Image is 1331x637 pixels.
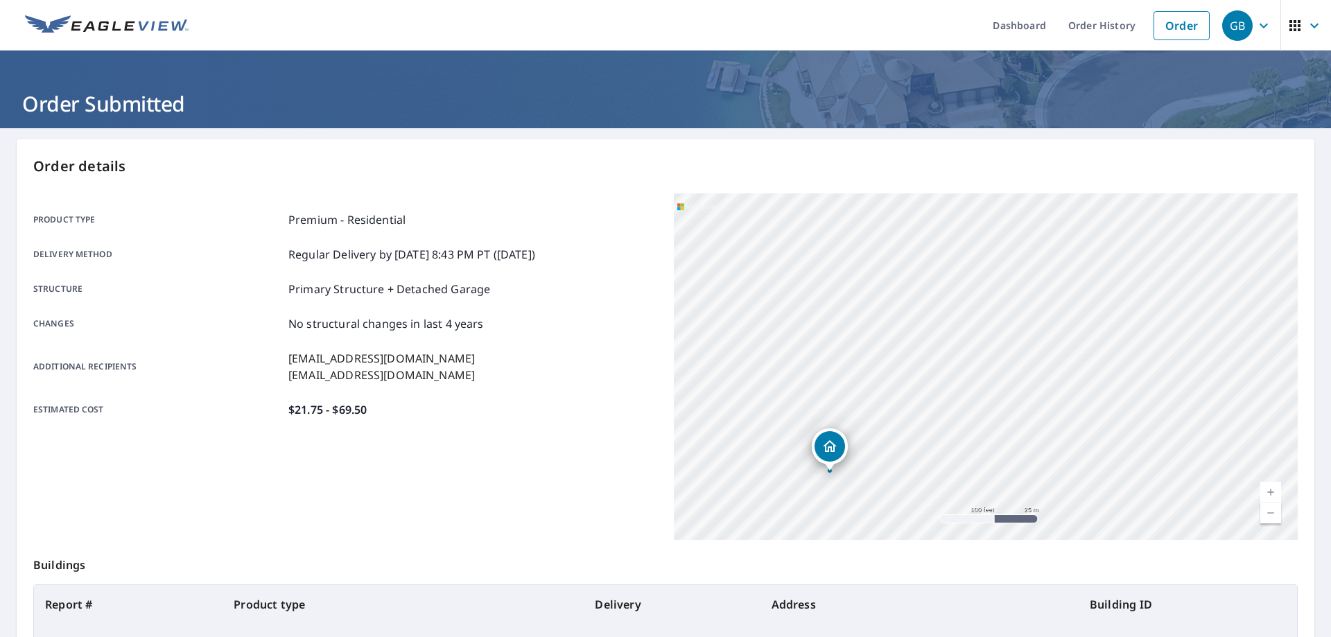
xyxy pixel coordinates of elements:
[33,401,283,418] p: Estimated cost
[584,585,760,624] th: Delivery
[25,15,189,36] img: EV Logo
[288,246,535,263] p: Regular Delivery by [DATE] 8:43 PM PT ([DATE])
[33,246,283,263] p: Delivery method
[812,428,848,471] div: Dropped pin, building 1, Residential property, 316 150th St SE Lynnwood, WA 98087
[33,315,283,332] p: Changes
[34,585,223,624] th: Report #
[223,585,584,624] th: Product type
[288,211,406,228] p: Premium - Residential
[288,401,367,418] p: $21.75 - $69.50
[760,585,1079,624] th: Address
[1260,482,1281,503] a: Current Level 18, Zoom In
[33,211,283,228] p: Product type
[33,281,283,297] p: Structure
[33,350,283,383] p: Additional recipients
[1260,503,1281,523] a: Current Level 18, Zoom Out
[1222,10,1253,41] div: GB
[288,367,475,383] p: [EMAIL_ADDRESS][DOMAIN_NAME]
[1154,11,1210,40] a: Order
[288,281,490,297] p: Primary Structure + Detached Garage
[288,350,475,367] p: [EMAIL_ADDRESS][DOMAIN_NAME]
[33,540,1298,584] p: Buildings
[288,315,484,332] p: No structural changes in last 4 years
[1079,585,1297,624] th: Building ID
[17,89,1314,118] h1: Order Submitted
[33,156,1298,177] p: Order details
